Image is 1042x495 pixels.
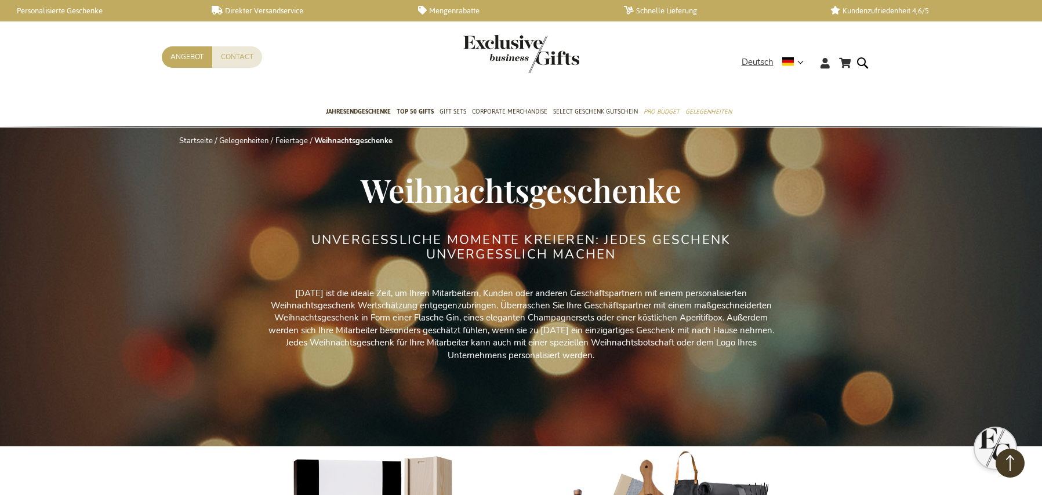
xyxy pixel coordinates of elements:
[685,105,732,118] span: Gelegenheiten
[326,105,391,118] span: Jahresendgeschenke
[440,105,466,118] span: Gift Sets
[742,56,774,69] span: Deutsch
[553,105,638,118] span: Select Geschenk Gutschein
[275,136,308,146] a: Feiertage
[179,136,213,146] a: Startseite
[644,105,680,118] span: Pro Budget
[742,56,811,69] div: Deutsch
[624,6,811,16] a: Schnelle Lieferung
[463,35,579,73] img: Exclusive Business gifts logo
[830,6,1018,16] a: Kundenzufriedenheit 4,6/5
[361,168,681,211] span: Weihnachtsgeschenke
[472,105,547,118] span: Corporate Merchandise
[212,46,262,68] a: Contact
[397,105,434,118] span: TOP 50 Gifts
[260,287,782,362] p: [DATE] ist die ideale Zeit, um Ihren Mitarbeitern, Kunden oder anderen Geschäftspartnern mit eine...
[463,35,521,73] a: store logo
[304,233,739,261] h2: UNVERGESSLICHE MOMENTE KREIEREN: JEDES GESCHENK UNVERGESSLICH MACHEN
[162,46,212,68] a: Angebot
[6,6,193,16] a: Personalisierte Geschenke
[418,6,605,16] a: Mengenrabatte
[219,136,268,146] a: Gelegenheiten
[314,136,393,146] strong: Weihnachtsgeschenke
[212,6,399,16] a: Direkter Versandservice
